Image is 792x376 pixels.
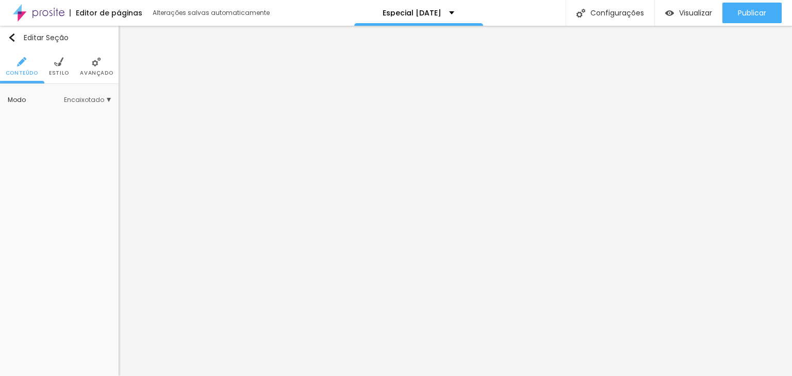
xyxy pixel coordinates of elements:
span: Publicar [738,9,766,17]
img: Icone [8,33,16,42]
img: Icone [92,57,101,66]
span: Avançado [80,71,113,76]
button: Visualizar [655,3,722,23]
div: Modo [8,97,64,103]
img: Icone [54,57,63,66]
iframe: Editor [119,26,792,376]
div: Editor de páginas [70,9,142,16]
img: Icone [576,9,585,18]
button: Publicar [722,3,782,23]
img: view-1.svg [665,9,674,18]
p: Especial [DATE] [383,9,441,16]
span: Encaixotado [64,97,111,103]
div: Editar Seção [8,33,69,42]
span: Visualizar [679,9,712,17]
span: Conteúdo [6,71,38,76]
img: Icone [17,57,26,66]
span: Estilo [49,71,69,76]
div: Alterações salvas automaticamente [153,10,271,16]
